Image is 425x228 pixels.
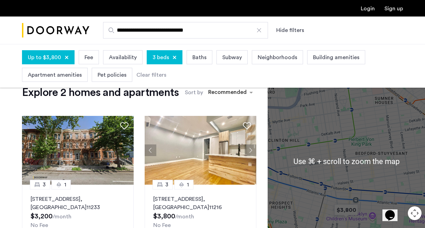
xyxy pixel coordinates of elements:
span: 1 [187,181,189,189]
a: Cazamio Logo [22,18,89,43]
span: Building amenities [313,53,359,62]
div: Clear filters [136,71,166,79]
span: 3 beds [153,53,169,62]
span: Neighborhoods [258,53,297,62]
span: Fee [85,53,93,62]
input: Apartment Search [103,22,268,39]
a: Registration [384,6,403,11]
span: No Fee [31,222,48,228]
img: 2016_638575373972088197.jpeg [145,116,257,185]
span: 1 [64,181,66,189]
iframe: chat widget [382,200,404,221]
ng-select: sort-apartment [205,86,256,99]
span: $3,200 [31,213,53,220]
label: Sort by [185,88,203,97]
span: 3 [43,181,46,189]
span: Availability [109,53,137,62]
div: Recommended [207,88,247,98]
p: [STREET_ADDRESS] 11233 [31,195,125,211]
a: Login [361,6,375,11]
span: $3,800 [153,213,175,220]
div: $3,800 [332,202,361,218]
h1: Explore 2 homes and apartments [22,86,179,99]
p: [STREET_ADDRESS] 11216 [153,195,248,211]
span: Subway [222,53,242,62]
span: Baths [192,53,206,62]
span: Apartment amenities [28,71,82,79]
span: No Fee [153,222,171,228]
button: Next apartment [245,144,256,156]
button: Map camera controls [408,206,422,220]
img: logo [22,18,89,43]
button: Previous apartment [145,144,156,156]
img: 2013_638508884260798820.jpeg [22,116,134,185]
button: Show or hide filters [276,26,304,34]
span: Pet policies [98,71,126,79]
span: Up to $3,800 [28,53,61,62]
span: 3 [165,181,168,189]
sub: /month [175,214,194,219]
sub: /month [53,214,71,219]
